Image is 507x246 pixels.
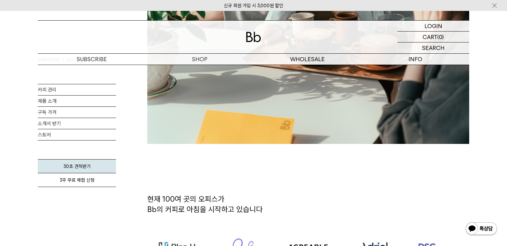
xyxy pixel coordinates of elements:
[146,54,253,65] a: SHOP
[397,21,469,32] a: LOGIN
[38,96,116,106] a: 제품 소개
[424,21,442,31] p: LOGIN
[224,3,283,8] a: 신규 회원 가입 시 3,000원 할인
[38,173,116,187] a: 3주 무료 체험 신청
[397,32,469,42] a: CART (0)
[38,118,116,129] a: 소개서 받기
[38,107,116,118] a: 구독 가격
[465,222,498,237] img: 카카오톡 채널 1:1 채팅 버튼
[422,42,444,53] p: SEARCH
[147,194,469,224] h2: 현재 100여 곳의 오피스가 Bb의 커피로 아침을 시작하고 있습니다
[246,32,261,42] img: 로고
[361,54,469,65] p: INFO
[38,159,116,173] a: 30초 견적받기
[38,84,116,95] a: 커피 관리
[38,129,116,140] a: 스토어
[253,54,361,65] p: WHOLESALE
[38,54,146,65] a: SUBSCRIBE
[423,32,437,42] p: CART
[437,32,444,42] p: (0)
